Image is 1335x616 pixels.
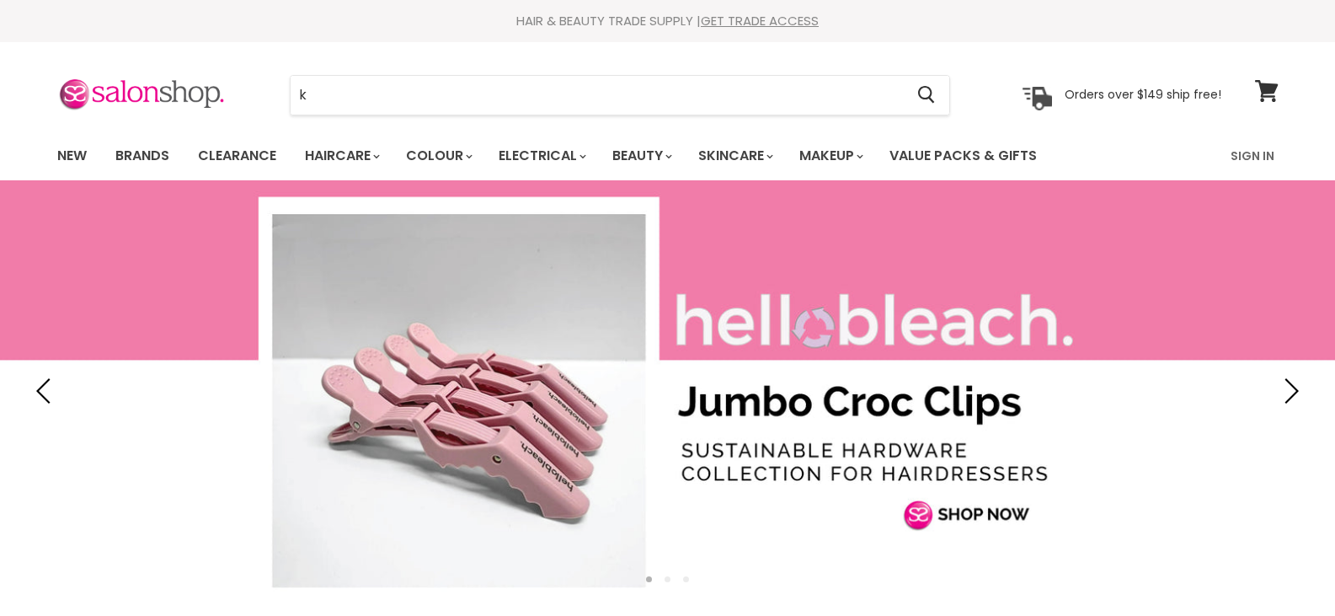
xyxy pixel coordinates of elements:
a: Clearance [185,138,289,174]
input: Search [291,76,905,115]
form: Product [290,75,950,115]
nav: Main [36,131,1300,180]
a: Makeup [787,138,873,174]
a: Brands [103,138,182,174]
a: New [45,138,99,174]
button: Search [905,76,949,115]
li: Page dot 2 [665,576,670,582]
div: HAIR & BEAUTY TRADE SUPPLY | [36,13,1300,29]
button: Next [1272,374,1306,408]
a: Colour [393,138,483,174]
a: Electrical [486,138,596,174]
li: Page dot 3 [683,576,689,582]
a: GET TRADE ACCESS [701,12,819,29]
a: Sign In [1220,138,1284,174]
button: Previous [29,374,63,408]
a: Beauty [600,138,682,174]
ul: Main menu [45,131,1135,180]
li: Page dot 1 [646,576,652,582]
iframe: Gorgias live chat messenger [1251,537,1318,599]
a: Skincare [686,138,783,174]
a: Value Packs & Gifts [877,138,1049,174]
a: Haircare [292,138,390,174]
p: Orders over $149 ship free! [1065,87,1221,102]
